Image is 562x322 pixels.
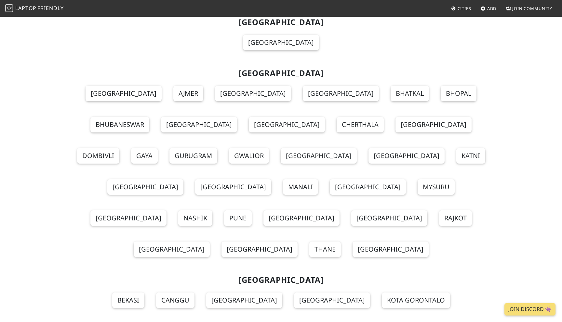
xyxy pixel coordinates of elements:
a: LaptopFriendly LaptopFriendly [5,3,64,14]
a: [GEOGRAPHIC_DATA] [221,241,298,257]
a: [GEOGRAPHIC_DATA] [395,117,472,132]
a: Mysuru [418,179,455,195]
a: [GEOGRAPHIC_DATA] [243,35,319,50]
a: [GEOGRAPHIC_DATA] [353,241,429,257]
span: Add [487,6,497,11]
a: Pune [224,210,252,226]
span: Cities [458,6,471,11]
a: [GEOGRAPHIC_DATA] [134,241,210,257]
a: [GEOGRAPHIC_DATA] [195,179,271,195]
a: Bhopal [441,86,476,101]
a: [GEOGRAPHIC_DATA] [351,210,427,226]
a: Bhubaneswar [90,117,149,132]
a: [GEOGRAPHIC_DATA] [206,292,282,308]
a: [GEOGRAPHIC_DATA] [249,117,325,132]
a: Thane [309,241,341,257]
h2: [GEOGRAPHIC_DATA] [70,68,492,78]
a: Bhatkal [391,86,429,101]
a: Join Discord 👾 [504,303,555,316]
a: Canggu [156,292,194,308]
a: Rajkot [439,210,472,226]
h2: [GEOGRAPHIC_DATA] [70,275,492,285]
a: [GEOGRAPHIC_DATA] [161,117,237,132]
span: Laptop [15,5,36,12]
a: [GEOGRAPHIC_DATA] [368,148,445,164]
a: Cherthala [337,117,384,132]
a: Katni [456,148,485,164]
a: [GEOGRAPHIC_DATA] [281,148,357,164]
a: Add [478,3,499,14]
img: LaptopFriendly [5,4,13,12]
span: Friendly [37,5,63,12]
a: Ajmer [173,86,203,101]
span: Join Community [512,6,552,11]
a: Dombivli [77,148,119,164]
a: [GEOGRAPHIC_DATA] [294,292,370,308]
a: [GEOGRAPHIC_DATA] [215,86,291,101]
a: Bekasi [112,292,144,308]
a: Manali [283,179,318,195]
a: Gurugram [169,148,217,164]
a: Cities [448,3,474,14]
a: Join Community [503,3,555,14]
a: [GEOGRAPHIC_DATA] [90,210,167,226]
a: [GEOGRAPHIC_DATA] [86,86,162,101]
a: [GEOGRAPHIC_DATA] [263,210,340,226]
a: Gwalior [229,148,269,164]
a: Kota Gorontalo [382,292,450,308]
a: [GEOGRAPHIC_DATA] [330,179,406,195]
a: Nashik [178,210,212,226]
a: Gaya [131,148,158,164]
a: [GEOGRAPHIC_DATA] [107,179,183,195]
h2: [GEOGRAPHIC_DATA] [70,18,492,27]
a: [GEOGRAPHIC_DATA] [303,86,379,101]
